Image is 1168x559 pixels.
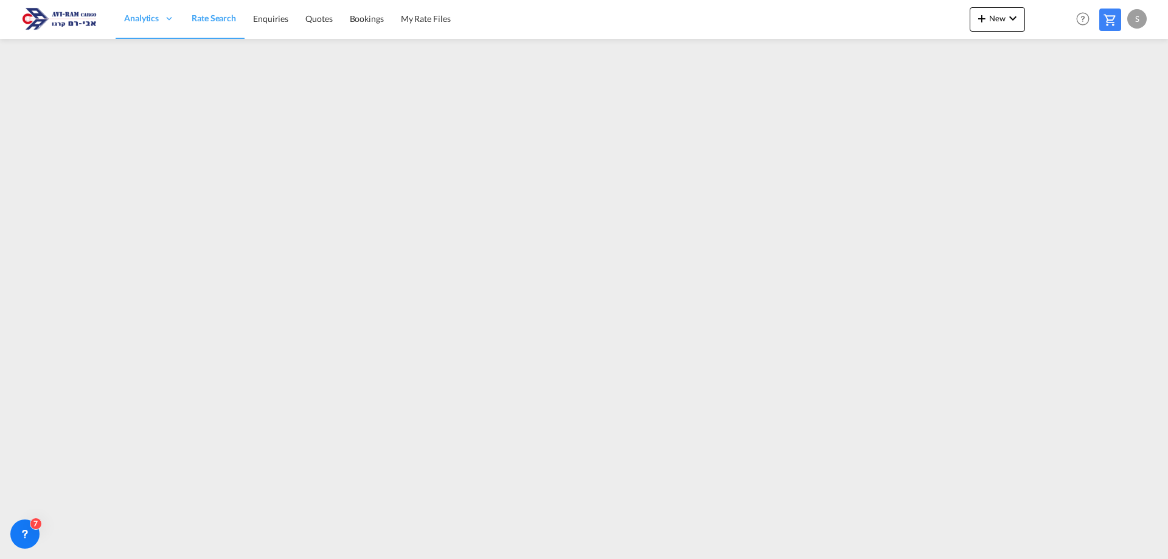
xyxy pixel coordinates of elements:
span: Rate Search [192,13,236,23]
span: Bookings [350,13,384,24]
div: S [1127,9,1147,29]
md-icon: icon-chevron-down [1006,11,1020,26]
img: 166978e0a5f911edb4280f3c7a976193.png [18,5,100,33]
span: Analytics [124,12,159,24]
span: Help [1072,9,1093,29]
md-icon: icon-plus 400-fg [975,11,989,26]
span: Enquiries [253,13,288,24]
div: Help [1072,9,1099,30]
span: New [975,13,1020,23]
span: My Rate Files [401,13,451,24]
span: Quotes [305,13,332,24]
button: icon-plus 400-fgNewicon-chevron-down [970,7,1025,32]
